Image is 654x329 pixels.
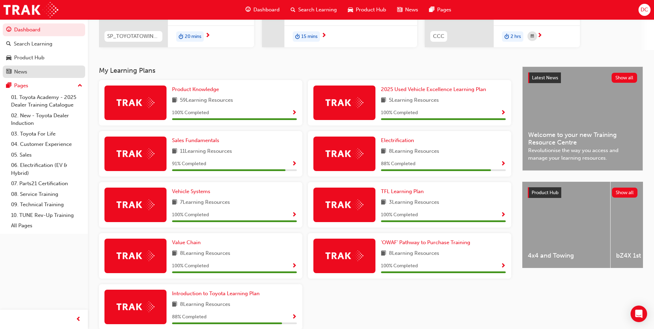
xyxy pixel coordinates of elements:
div: Pages [14,82,28,90]
a: 02. New - Toyota Dealer Induction [8,110,85,129]
a: Search Learning [3,38,85,50]
button: Pages [3,79,85,92]
button: Show all [612,188,638,198]
span: 88 % Completed [381,160,415,168]
span: 5 Learning Resources [389,96,439,105]
h3: My Learning Plans [99,67,511,74]
span: Introduction to Toyota Learning Plan [172,290,260,297]
span: 100 % Completed [381,262,418,270]
a: Sales Fundamentals [172,137,222,144]
span: 100 % Completed [172,211,209,219]
button: Show Progress [292,109,297,117]
span: book-icon [172,96,177,105]
span: guage-icon [245,6,251,14]
span: book-icon [172,249,177,258]
span: search-icon [6,41,11,47]
a: Latest NewsShow allWelcome to your new Training Resource CentreRevolutionise the way you access a... [522,67,643,171]
div: Search Learning [14,40,52,48]
span: Welcome to your new Training Resource Centre [528,131,637,147]
span: 8 Learning Resources [389,249,439,258]
span: 100 % Completed [381,211,418,219]
span: duration-icon [504,32,509,41]
a: 08. Service Training [8,189,85,200]
a: 10. TUNE Rev-Up Training [8,210,85,221]
button: DashboardSearch LearningProduct HubNews [3,22,85,79]
a: 09. Technical Training [8,199,85,210]
button: Show Progress [501,211,506,219]
span: duration-icon [179,32,183,41]
span: Revolutionise the way you access and manage your learning resources. [528,147,637,162]
button: Show Progress [292,160,297,168]
span: book-icon [172,198,177,207]
span: 59 Learning Resources [180,96,233,105]
img: Trak [117,199,154,210]
span: News [405,6,418,14]
span: book-icon [172,300,177,309]
img: Trak [3,2,58,18]
a: pages-iconPages [424,3,457,17]
span: up-icon [78,81,82,90]
a: TFL Learning Plan [381,188,426,196]
a: Vehicle Systems [172,188,213,196]
a: 06. Electrification (EV & Hybrid) [8,160,85,178]
a: Product HubShow all [528,187,637,198]
span: guage-icon [6,27,11,33]
span: book-icon [381,147,386,156]
span: Product Hub [532,190,559,196]
span: SP_TOYOTATOWING_0424 [107,32,160,40]
div: Open Intercom Messenger [631,306,647,322]
img: Trak [325,97,363,108]
span: next-icon [205,33,210,39]
span: DC [641,6,648,14]
span: 2 hrs [511,33,521,41]
button: DC [638,4,651,16]
a: 01. Toyota Academy - 2025 Dealer Training Catalogue [8,92,85,110]
span: 100 % Completed [172,262,209,270]
button: Show all [612,73,637,83]
span: calendar-icon [531,32,534,41]
span: Latest News [532,75,558,81]
button: Show Progress [292,313,297,321]
span: Show Progress [501,263,506,269]
span: Product Hub [356,6,386,14]
span: book-icon [381,198,386,207]
a: Dashboard [3,23,85,36]
a: Latest NewsShow all [528,72,637,83]
a: 2025 Used Vehicle Excellence Learning Plan [381,86,489,93]
a: car-iconProduct Hub [342,3,392,17]
a: 4x4 and Towing [522,182,610,268]
span: next-icon [321,33,326,39]
span: 3 Learning Resources [389,198,439,207]
span: Show Progress [292,212,297,218]
span: prev-icon [76,315,81,324]
span: 100 % Completed [381,109,418,117]
button: Show Progress [501,262,506,270]
img: Trak [117,97,154,108]
a: 'OWAF' Pathway to Purchase Training [381,239,473,247]
span: Show Progress [292,263,297,269]
button: Show Progress [501,160,506,168]
span: 8 Learning Resources [180,249,230,258]
a: news-iconNews [392,3,424,17]
img: Trak [325,148,363,159]
a: 07. Parts21 Certification [8,178,85,189]
a: 05. Sales [8,150,85,160]
span: car-icon [348,6,353,14]
span: pages-icon [429,6,434,14]
span: Product Knowledge [172,86,219,92]
button: Show Progress [292,262,297,270]
img: Trak [117,301,154,312]
span: 'OWAF' Pathway to Purchase Training [381,239,470,246]
span: Search Learning [298,6,337,14]
a: 03. Toyota For Life [8,129,85,139]
span: next-icon [537,33,542,39]
span: book-icon [172,147,177,156]
span: 11 Learning Resources [180,147,232,156]
span: 88 % Completed [172,313,207,321]
a: Introduction to Toyota Learning Plan [172,290,262,298]
a: Product Hub [3,51,85,64]
span: Show Progress [501,161,506,167]
a: Electrification [381,137,417,144]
